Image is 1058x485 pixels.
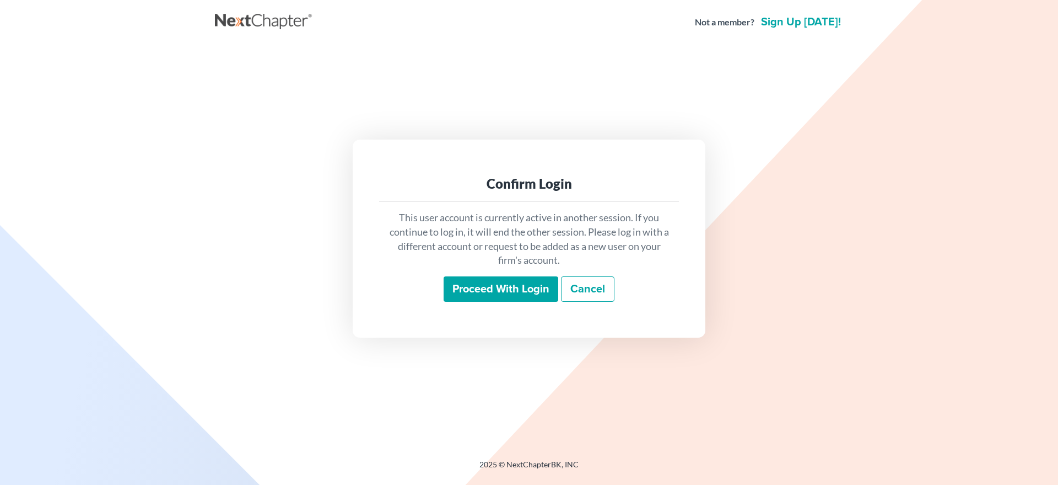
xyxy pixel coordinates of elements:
strong: Not a member? [695,16,754,29]
input: Proceed with login [444,276,558,302]
a: Cancel [561,276,614,302]
div: Confirm Login [388,175,670,193]
p: This user account is currently active in another session. If you continue to log in, it will end ... [388,211,670,268]
div: 2025 © NextChapterBK, INC [215,459,843,479]
a: Sign up [DATE]! [759,17,843,28]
